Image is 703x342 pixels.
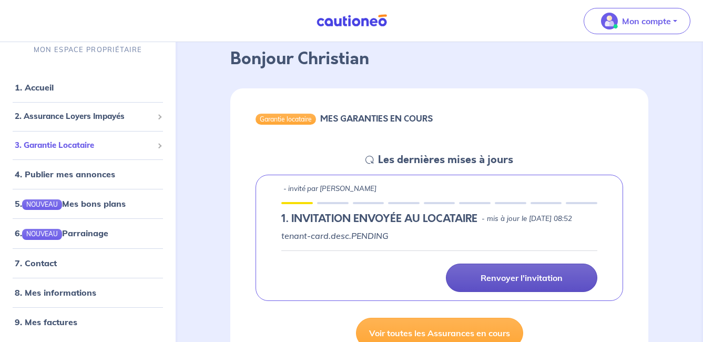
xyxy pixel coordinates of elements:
button: illu_account_valid_menu.svgMon compte [584,8,690,34]
div: Garantie locataire [256,114,316,124]
p: Renvoyer l'invitation [481,273,563,283]
div: 7. Contact [4,253,171,274]
a: 7. Contact [15,258,57,268]
a: 4. Publier mes annonces [15,169,115,179]
a: 6.NOUVEAUParrainage [15,228,108,238]
p: Mon compte [622,15,671,27]
span: 2. Assurance Loyers Impayés [15,110,153,123]
img: illu_account_valid_menu.svg [601,13,618,29]
img: Cautioneo [312,14,391,27]
p: Bonjour Christian [230,46,648,72]
h6: MES GARANTIES EN COURS [320,114,433,124]
span: 3. Garantie Locataire [15,139,153,152]
div: 4. Publier mes annonces [4,164,171,185]
div: 3. Garantie Locataire [4,135,171,156]
p: - invité par [PERSON_NAME] [283,184,376,194]
p: MON ESPACE PROPRIÉTAIRE [34,45,142,55]
p: - mis à jour le [DATE] 08:52 [482,214,572,224]
div: 2. Assurance Loyers Impayés [4,106,171,127]
a: 5.NOUVEAUMes bons plans [15,198,126,209]
a: 9. Mes factures [15,317,77,327]
a: 1. Accueil [15,82,54,93]
a: Renvoyer l'invitation [446,264,597,292]
div: 9. Mes factures [4,311,171,333]
div: 6.NOUVEAUParrainage [4,223,171,244]
a: 8. Mes informations [15,287,96,298]
div: state: PENDING, Context: IN-LANDLORD [281,213,597,225]
div: 5.NOUVEAUMes bons plans [4,193,171,214]
h5: 1.︎ INVITATION ENVOYÉE AU LOCATAIRE [281,213,477,225]
h5: Les dernières mises à jours [378,154,513,166]
div: 1. Accueil [4,77,171,98]
div: 8. Mes informations [4,282,171,303]
p: tenant-card.desc.PENDING [281,229,597,242]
